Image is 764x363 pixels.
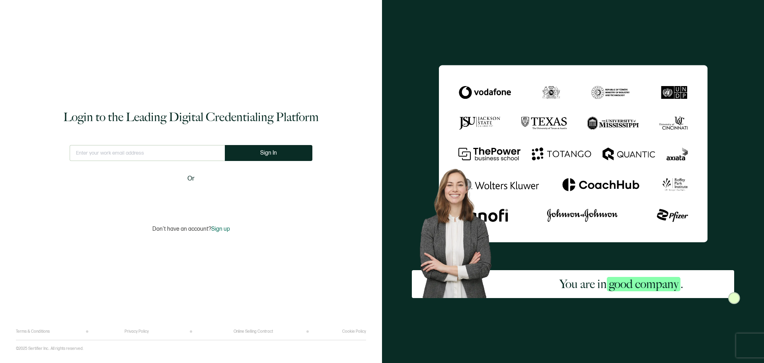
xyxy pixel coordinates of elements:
span: Sign In [260,150,277,156]
iframe: Sign in with Google Button [141,189,241,206]
input: Enter your work email address [70,145,225,161]
a: Cookie Policy [342,329,366,334]
a: Privacy Policy [125,329,149,334]
button: Sign In [225,145,312,161]
h2: You are in . [559,276,683,292]
a: Terms & Conditions [16,329,50,334]
img: Sertifier Login - You are in <span class="strong-h">good company</span>. Hero [412,162,509,298]
img: Sertifier Login [728,292,740,304]
span: good company [607,277,680,291]
a: Online Selling Contract [234,329,273,334]
p: ©2025 Sertifier Inc.. All rights reserved. [16,346,84,351]
span: Sign up [211,226,230,232]
h1: Login to the Leading Digital Credentialing Platform [63,109,319,125]
img: Sertifier Login - You are in <span class="strong-h">good company</span>. [439,65,707,242]
p: Don't have an account? [152,226,230,232]
span: Or [187,174,195,184]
